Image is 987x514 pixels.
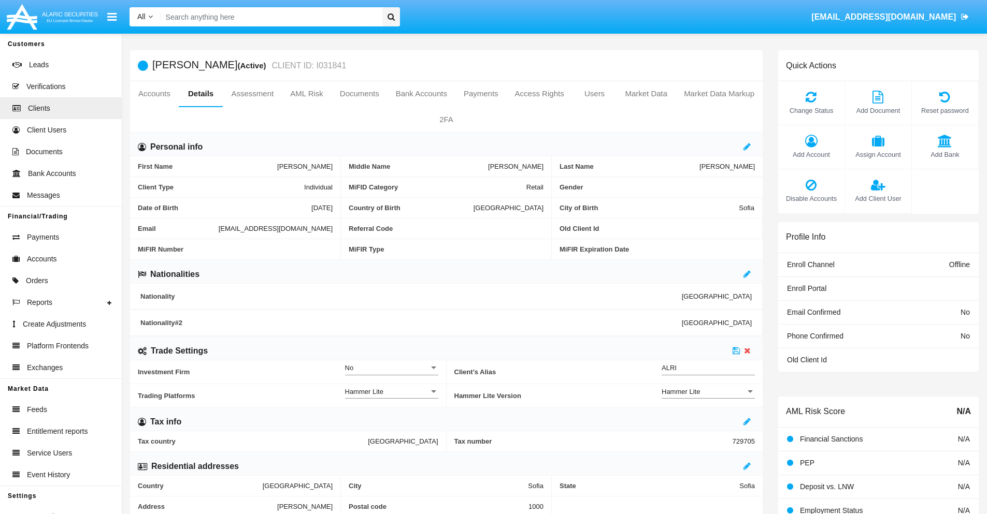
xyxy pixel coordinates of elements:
[138,245,333,253] span: MiFIR Number
[151,345,208,357] h6: Trade Settings
[26,146,63,157] span: Documents
[151,461,239,472] h6: Residential addresses
[130,81,179,106] a: Accounts
[676,81,763,106] a: Market Data Markup
[800,459,814,467] span: PEP
[528,482,543,490] span: Sofia
[138,384,345,407] span: Trading Platforms
[787,260,835,269] span: Enroll Channel
[507,81,573,106] a: Access Rights
[269,62,347,70] small: CLIENT ID: I031841
[150,269,199,280] h6: Nationalities
[345,364,354,372] span: No
[150,141,203,153] h6: Personal info
[682,292,752,300] span: [GEOGRAPHIC_DATA]
[526,183,543,191] span: Retail
[138,360,345,384] span: Investment Firm
[560,204,739,212] span: City of Birth
[800,435,863,443] span: Financial Sanctions
[699,163,755,170] span: [PERSON_NAME]
[787,284,826,292] span: Enroll Portal
[28,168,76,179] span: Bank Accounts
[958,459,970,467] span: N/A
[27,404,47,415] span: Feeds
[850,106,906,115] span: Add Document
[349,482,528,490] span: City
[682,319,752,327] span: [GEOGRAPHIC_DATA]
[345,388,383,395] span: Hammer Lite
[27,426,88,437] span: Entitlement reports
[528,503,543,510] span: 1000
[783,194,839,203] span: Disable Accounts
[138,503,277,510] span: Address
[917,150,973,159] span: Add Bank
[219,225,333,232] span: [EMAIL_ADDRESS][DOMAIN_NAME]
[958,482,970,491] span: N/A
[454,437,733,445] span: Tax number
[27,469,70,480] span: Event History
[27,232,59,243] span: Payments
[349,204,474,212] span: Country of Birth
[138,225,219,232] span: Email
[961,332,970,340] span: No
[917,106,973,115] span: Reset password
[152,60,346,71] h5: [PERSON_NAME]
[332,81,388,106] a: Documents
[237,60,269,71] div: (Active)
[161,7,379,26] input: Search
[26,81,65,92] span: Verifications
[454,360,662,384] span: Client’s Alias
[455,81,507,106] a: Payments
[454,384,662,407] span: Hammer Lite Version
[138,183,304,191] span: Client Type
[739,482,755,490] span: Sofia
[349,503,528,510] span: Postal code
[958,435,970,443] span: N/A
[28,103,50,114] span: Clients
[137,12,146,21] span: All
[488,163,543,170] span: [PERSON_NAME]
[733,437,755,445] span: 729705
[739,204,754,212] span: Sofia
[786,406,845,416] h6: AML Risk Score
[130,107,763,132] a: 2FA
[27,341,89,351] span: Platform Frontends
[560,225,754,232] span: Old Client Id
[662,388,700,395] span: Hammer Lite
[5,2,99,32] img: Logo image
[349,225,543,232] span: Referral Code
[956,405,971,418] span: N/A
[786,232,825,242] h6: Profile Info
[349,245,543,253] span: MiFIR Type
[140,292,682,300] span: Nationality
[388,81,455,106] a: Bank Accounts
[783,106,839,115] span: Change Status
[277,503,333,510] span: [PERSON_NAME]
[786,61,836,70] h6: Quick Actions
[27,125,66,136] span: Client Users
[179,81,223,106] a: Details
[850,150,906,159] span: Assign Account
[304,183,333,191] span: Individual
[800,482,854,491] span: Deposit vs. LNW
[138,163,277,170] span: First Name
[138,437,368,445] span: Tax country
[560,183,755,191] span: Gender
[150,416,181,428] h6: Tax info
[349,183,526,191] span: MiFID Category
[27,297,52,308] span: Reports
[474,204,543,212] span: [GEOGRAPHIC_DATA]
[263,482,333,490] span: [GEOGRAPHIC_DATA]
[27,190,60,201] span: Messages
[277,163,333,170] span: [PERSON_NAME]
[368,437,438,445] span: [GEOGRAPHIC_DATA]
[617,81,676,106] a: Market Data
[807,3,974,32] a: [EMAIL_ADDRESS][DOMAIN_NAME]
[27,362,63,373] span: Exchanges
[783,150,839,159] span: Add Account
[787,332,843,340] span: Phone Confirmed
[811,12,956,21] span: [EMAIL_ADDRESS][DOMAIN_NAME]
[27,448,72,459] span: Service Users
[560,163,699,170] span: Last Name
[27,254,57,265] span: Accounts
